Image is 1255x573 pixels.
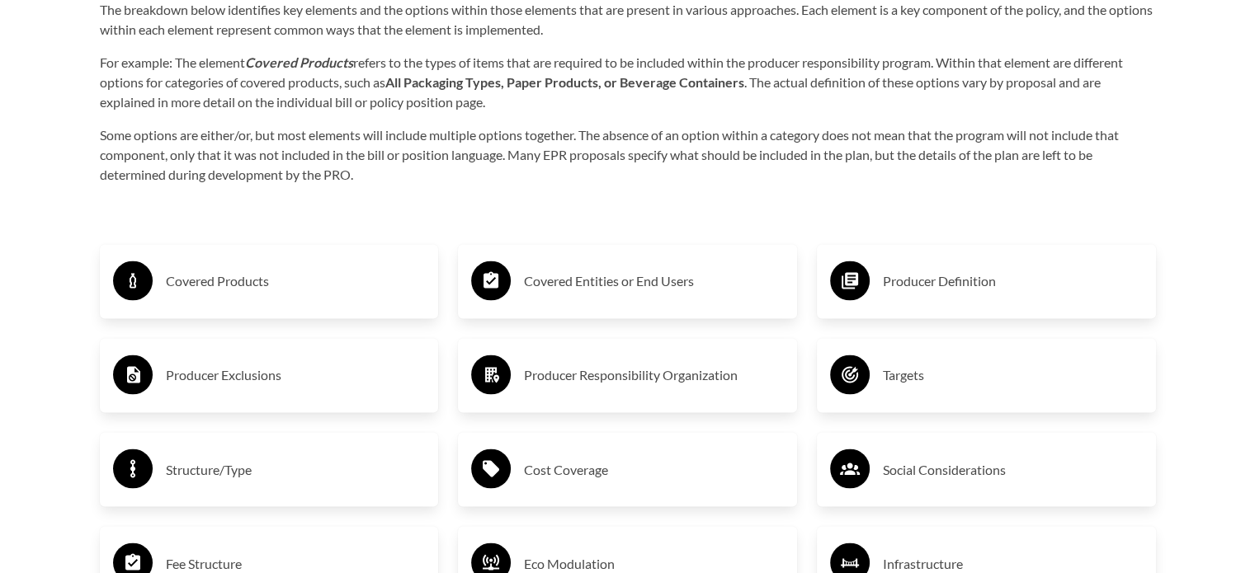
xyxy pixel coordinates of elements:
[100,125,1156,185] p: Some options are either/or, but most elements will include multiple options together. The absence...
[883,362,1143,388] h3: Targets
[100,53,1156,112] p: For example: The element refers to the types of items that are required to be included within the...
[166,362,426,388] h3: Producer Exclusions
[524,456,784,482] h3: Cost Coverage
[524,268,784,294] h3: Covered Entities or End Users
[524,362,784,388] h3: Producer Responsibility Organization
[883,268,1143,294] h3: Producer Definition
[385,74,744,90] strong: All Packaging Types, Paper Products, or Beverage Containers
[245,54,353,70] strong: Covered Products
[166,456,426,482] h3: Structure/Type
[883,456,1143,482] h3: Social Considerations
[166,268,426,294] h3: Covered Products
